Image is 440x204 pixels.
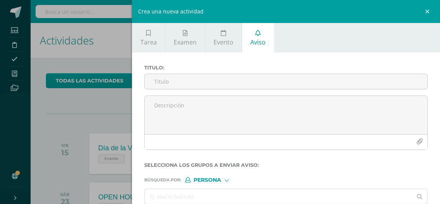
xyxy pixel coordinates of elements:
label: Titulo : [144,65,428,71]
div: [object Object] [185,177,243,183]
a: Examen [165,23,205,53]
input: Titulo [145,74,427,89]
a: Tarea [132,23,165,53]
span: Evento [213,38,233,46]
input: Ej. Mario Galindo [145,189,412,204]
a: Aviso [242,23,274,53]
a: Evento [205,23,241,53]
label: Selecciona los grupos a enviar aviso : [144,162,428,168]
span: Examen [174,38,197,46]
span: Tarea [140,38,157,46]
span: Aviso [250,38,266,46]
span: Persona [194,178,221,182]
span: Búsqueda por : [144,178,181,182]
